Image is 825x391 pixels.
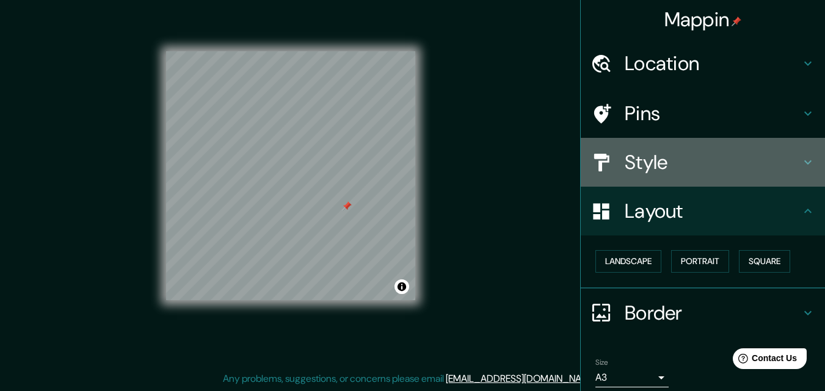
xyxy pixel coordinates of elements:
h4: Layout [625,199,801,223]
label: Size [595,357,608,367]
img: pin-icon.png [732,16,741,26]
button: Square [739,250,790,273]
div: Border [581,289,825,337]
iframe: Help widget launcher [716,343,812,378]
div: Location [581,39,825,88]
h4: Location [625,51,801,76]
button: Landscape [595,250,661,273]
h4: Style [625,150,801,174]
div: Style [581,138,825,187]
a: [EMAIL_ADDRESS][DOMAIN_NAME] [446,372,597,385]
h4: Border [625,301,801,325]
button: Portrait [671,250,729,273]
div: A3 [595,368,669,387]
button: Toggle attribution [394,279,409,294]
div: Pins [581,89,825,138]
h4: Mappin [664,7,742,32]
p: Any problems, suggestions, or concerns please email . [223,371,598,386]
h4: Pins [625,101,801,126]
canvas: Map [166,51,415,300]
div: Layout [581,187,825,235]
